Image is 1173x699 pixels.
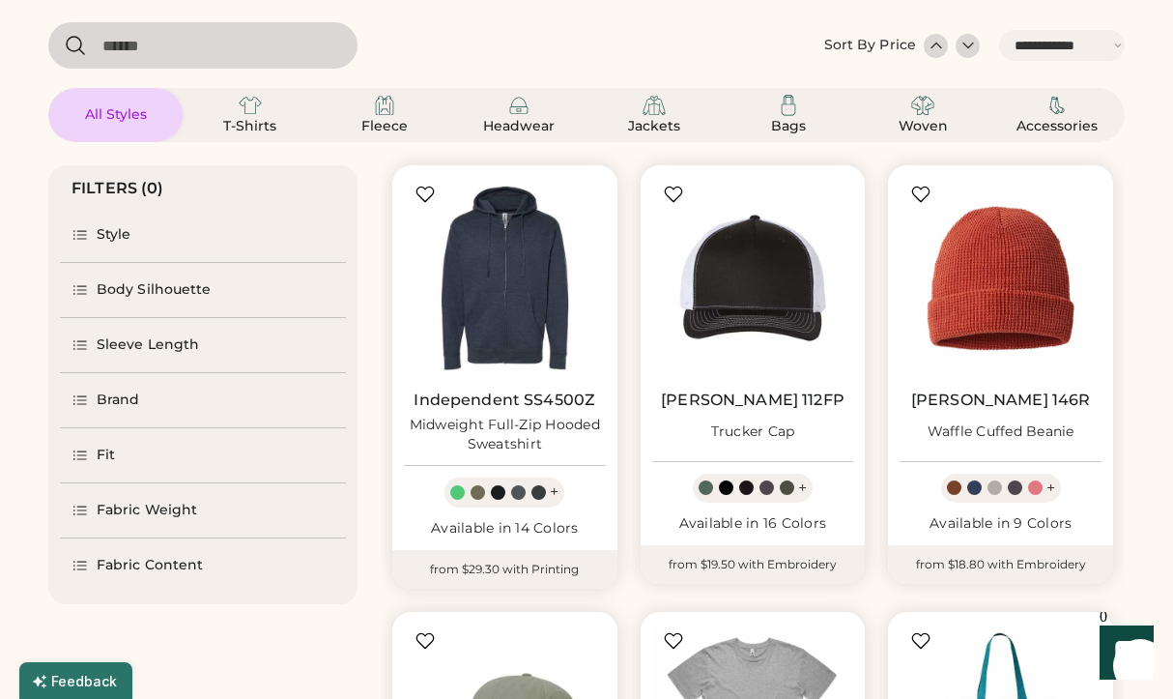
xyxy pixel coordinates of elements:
[404,416,606,454] div: Midweight Full-Zip Hooded Sweatshirt
[72,177,164,200] div: FILTERS (0)
[643,94,666,117] img: Jackets Icon
[1081,612,1164,695] iframe: Front Chat
[373,94,396,117] img: Fleece Icon
[475,117,562,136] div: Headwear
[911,391,1091,410] a: [PERSON_NAME] 146R
[798,478,807,499] div: +
[507,94,530,117] img: Headwear Icon
[911,94,934,117] img: Woven Icon
[745,117,832,136] div: Bags
[72,105,159,125] div: All Styles
[97,335,199,355] div: Sleeve Length
[239,94,262,117] img: T-Shirts Icon
[207,117,294,136] div: T-Shirts
[1046,478,1055,499] div: +
[97,556,203,575] div: Fabric Content
[652,177,854,379] img: Richardson 112FP Trucker Cap
[550,481,558,503] div: +
[900,514,1101,534] div: Available in 9 Colors
[97,391,140,410] div: Brand
[97,225,131,245] div: Style
[404,519,606,539] div: Available in 14 Colors
[900,177,1101,379] img: Richardson 146R Waffle Cuffed Beanie
[661,391,844,410] a: [PERSON_NAME] 112FP
[97,446,115,465] div: Fit
[824,36,916,55] div: Sort By Price
[641,545,866,584] div: from $19.50 with Embroidery
[1014,117,1101,136] div: Accessories
[711,422,795,442] div: Trucker Cap
[97,501,197,520] div: Fabric Weight
[392,550,617,589] div: from $29.30 with Printing
[341,117,428,136] div: Fleece
[1045,94,1069,117] img: Accessories Icon
[879,117,966,136] div: Woven
[97,280,212,300] div: Body Silhouette
[928,422,1074,442] div: Waffle Cuffed Beanie
[414,391,595,410] a: Independent SS4500Z
[777,94,800,117] img: Bags Icon
[404,177,606,379] img: Independent Trading Co. SS4500Z Midweight Full-Zip Hooded Sweatshirt
[888,545,1113,584] div: from $18.80 with Embroidery
[652,514,854,534] div: Available in 16 Colors
[611,117,698,136] div: Jackets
